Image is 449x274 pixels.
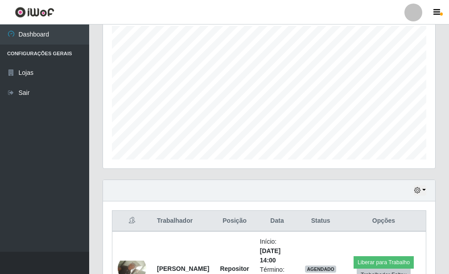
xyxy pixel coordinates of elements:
[157,265,209,272] strong: [PERSON_NAME]
[220,265,249,272] strong: Repositor
[15,7,54,18] img: CoreUI Logo
[214,211,254,232] th: Posição
[305,266,336,273] span: AGENDADO
[342,211,426,232] th: Opções
[300,211,342,232] th: Status
[152,211,214,232] th: Trabalhador
[260,237,294,265] li: Início:
[354,256,414,269] button: Liberar para Trabalho
[255,211,300,232] th: Data
[260,247,280,264] time: [DATE] 14:00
